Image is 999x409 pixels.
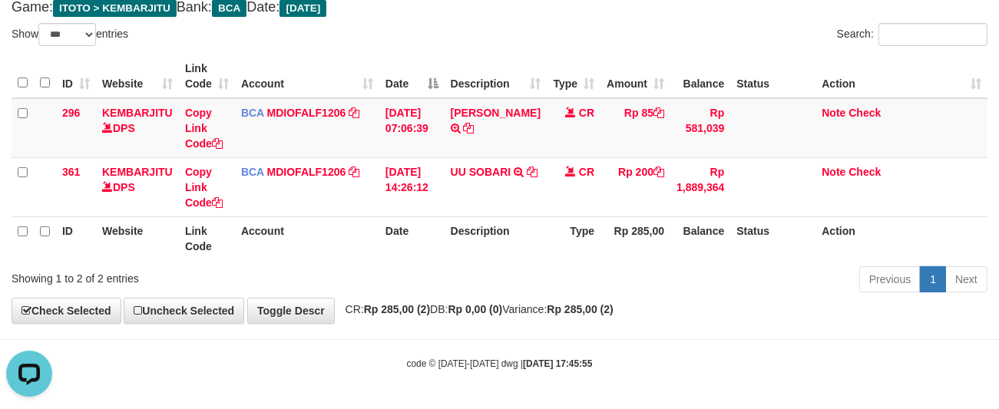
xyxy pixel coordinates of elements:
td: Rp 85 [600,98,670,158]
th: Account: activate to sort column ascending [235,54,379,98]
th: Description: activate to sort column ascending [445,54,547,98]
th: Type: activate to sort column ascending [547,54,600,98]
a: 1 [920,266,946,292]
strong: [DATE] 17:45:55 [523,358,592,369]
th: Balance [670,54,730,98]
a: Copy Link Code [185,107,223,150]
th: Type [547,216,600,260]
a: Check [848,166,881,178]
span: BCA [241,107,264,119]
a: Copy RIAN HIDAYAT to clipboard [464,122,475,134]
td: [DATE] 14:26:12 [379,157,445,216]
td: DPS [96,157,179,216]
th: Website: activate to sort column ascending [96,54,179,98]
a: [PERSON_NAME] [451,107,541,119]
button: Open LiveChat chat widget [6,6,52,52]
a: Note [822,107,845,119]
label: Search: [837,23,987,46]
span: BCA [241,166,264,178]
span: CR [579,107,594,119]
a: MDIOFALF1206 [267,107,346,119]
strong: Rp 285,00 (2) [364,303,430,315]
th: Action [815,216,987,260]
a: Copy Link Code [185,166,223,209]
td: [DATE] 07:06:39 [379,98,445,158]
a: Note [822,166,845,178]
a: Uncheck Selected [124,298,244,324]
th: Balance [670,216,730,260]
th: Amount: activate to sort column ascending [600,54,670,98]
a: Copy UU SOBARI to clipboard [527,166,538,178]
input: Search: [878,23,987,46]
a: Copy MDIOFALF1206 to clipboard [349,107,359,119]
th: ID [56,216,96,260]
th: Status [730,54,815,98]
th: Date [379,216,445,260]
strong: Rp 285,00 (2) [547,303,613,315]
a: Copy Rp 200 to clipboard [653,166,664,178]
a: MDIOFALF1206 [267,166,346,178]
th: Action: activate to sort column ascending [815,54,987,98]
a: KEMBARJITU [102,107,173,119]
th: Date: activate to sort column descending [379,54,445,98]
a: Copy MDIOFALF1206 to clipboard [349,166,359,178]
strong: Rp 0,00 (0) [448,303,503,315]
div: Showing 1 to 2 of 2 entries [12,265,405,286]
a: Copy Rp 85 to clipboard [653,107,664,119]
a: Previous [859,266,921,292]
th: Description [445,216,547,260]
td: Rp 200 [600,157,670,216]
th: Link Code [179,216,235,260]
a: Toggle Descr [247,298,335,324]
a: Check Selected [12,298,121,324]
td: DPS [96,98,179,158]
span: CR [579,166,594,178]
th: Status [730,216,815,260]
span: CR: DB: Variance: [338,303,614,315]
a: UU SOBARI [451,166,511,178]
th: Link Code: activate to sort column ascending [179,54,235,98]
td: Rp 1,889,364 [670,157,730,216]
label: Show entries [12,23,128,46]
th: Rp 285,00 [600,216,670,260]
th: Account [235,216,379,260]
span: 296 [62,107,80,119]
th: ID: activate to sort column ascending [56,54,96,98]
small: code © [DATE]-[DATE] dwg | [407,358,593,369]
a: KEMBARJITU [102,166,173,178]
td: Rp 581,039 [670,98,730,158]
a: Check [848,107,881,119]
a: Next [945,266,987,292]
span: 361 [62,166,80,178]
select: Showentries [38,23,96,46]
th: Website [96,216,179,260]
